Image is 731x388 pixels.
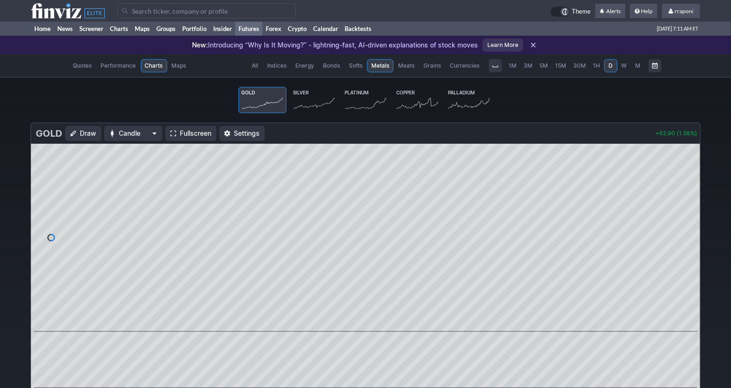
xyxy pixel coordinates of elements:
a: Learn More [483,39,523,52]
span: Settings [234,129,260,138]
a: 5M [537,59,552,72]
a: Gold [239,87,286,113]
span: Energy [295,61,314,70]
a: Theme [550,7,591,17]
span: Indices [267,61,286,70]
a: Palladium [445,87,493,113]
a: News [54,22,76,36]
a: Home [31,22,54,36]
a: Performance [97,59,140,72]
a: Calendar [310,22,341,36]
span: Metals [371,61,389,70]
a: Metals [367,59,393,72]
a: D [604,59,617,72]
span: Fullscreen [180,129,211,138]
a: Portfolio [179,22,210,36]
span: Softs [349,61,362,70]
a: All [247,59,262,72]
span: Silver [293,90,309,95]
span: All [252,61,258,70]
span: Bonds [323,61,340,70]
span: Quotes [73,61,92,70]
span: 30M [574,62,586,69]
a: Maps [168,59,191,72]
span: Meats [398,61,415,70]
input: Search [117,3,296,18]
a: Quotes [69,59,96,72]
span: 15M [555,62,567,69]
button: Settings [219,126,265,141]
a: Insider [210,22,235,36]
a: Maps [131,22,153,36]
a: Currencies [446,59,484,72]
a: 3M [521,59,536,72]
a: Help [630,4,657,19]
a: Forex [262,22,285,36]
span: Platinum [345,90,369,95]
span: 5M [540,62,548,69]
span: Draw [80,129,96,138]
span: Grains [423,61,441,70]
button: Draw [65,126,101,141]
p: Introducing “Why Is It Moving?” - lightning-fast, AI-driven explanations of stock moves [192,40,478,50]
span: Gold [242,90,255,95]
a: Screener [76,22,107,36]
a: Alerts [595,4,625,19]
a: Futures [235,22,262,36]
a: Silver [290,87,338,113]
span: Theme [572,7,591,17]
a: W [618,59,631,72]
a: 30M [570,59,590,72]
a: 1H [590,59,604,72]
a: Platinum [342,87,390,113]
a: Energy [291,59,318,72]
span: New: [192,41,208,49]
a: 15M [552,59,570,72]
span: Palladium [448,90,475,95]
span: 1H [593,62,600,69]
p: +62.90 (1.58%) [655,131,697,136]
span: Maps [172,61,186,70]
a: Softs [345,59,367,72]
span: [DATE] 7:11 AM ET [657,22,698,36]
a: Crypto [285,22,310,36]
a: Meats [394,59,419,72]
a: Bonds [319,59,344,72]
span: 1M [509,62,517,69]
a: Grains [419,59,445,72]
a: Copper [393,87,441,113]
a: rraponi [662,4,700,19]
span: D [608,62,613,69]
span: Performance [101,61,136,70]
button: Range [648,59,662,72]
span: 3M [524,62,533,69]
a: Fullscreen [165,126,216,141]
span: Copper [397,90,416,95]
span: Charts [145,61,163,70]
button: Interval [489,59,502,72]
a: Backtests [341,22,375,36]
button: Chart Type [104,126,162,141]
a: Charts [107,22,131,36]
span: Candle [119,129,148,138]
a: M [631,59,645,72]
span: M [635,62,640,69]
span: rraponi [675,8,693,15]
h3: Gold [36,127,62,140]
a: Charts [141,59,167,72]
a: Indices [263,59,291,72]
span: Currencies [450,61,479,70]
span: W [622,62,627,69]
a: Groups [153,22,179,36]
a: 1M [506,59,520,72]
